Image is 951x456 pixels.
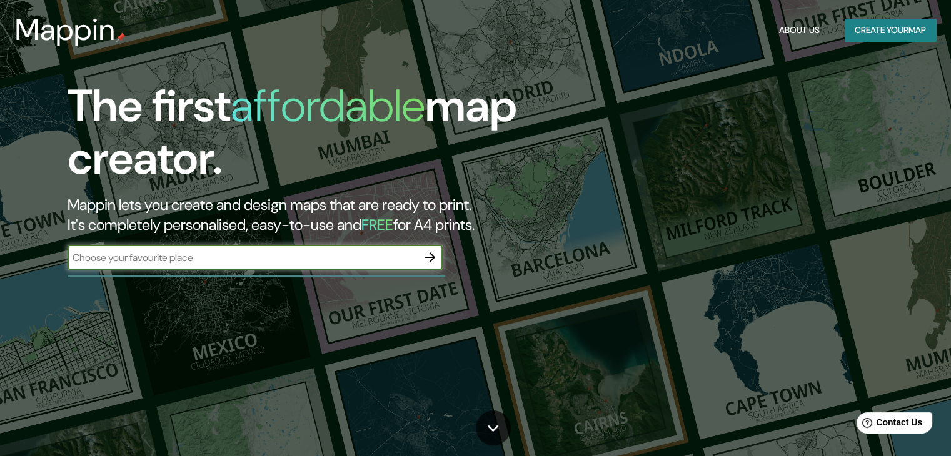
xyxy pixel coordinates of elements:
[68,195,543,235] h2: Mappin lets you create and design maps that are ready to print. It's completely personalised, eas...
[361,215,393,234] h5: FREE
[15,12,116,47] h3: Mappin
[116,32,126,42] img: mappin-pin
[774,19,825,42] button: About Us
[68,250,418,265] input: Choose your favourite place
[231,77,425,135] h1: affordable
[845,19,936,42] button: Create yourmap
[68,80,543,195] h1: The first map creator.
[840,407,937,442] iframe: Help widget launcher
